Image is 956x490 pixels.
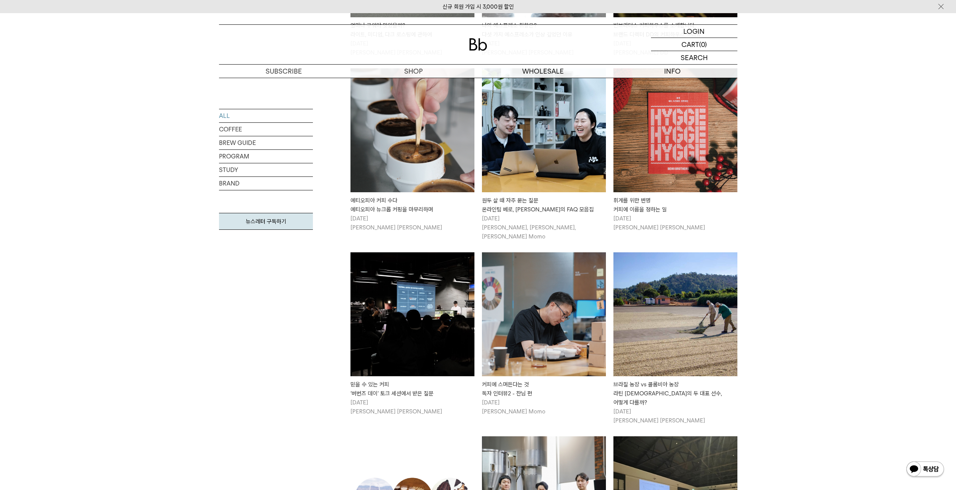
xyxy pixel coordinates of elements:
[613,68,737,232] a: 휘게를 위한 변명커피에 이름을 정하는 일 휘게를 위한 변명커피에 이름을 정하는 일 [DATE][PERSON_NAME] [PERSON_NAME]
[219,213,313,230] a: 뉴스레터 구독하기
[482,252,606,376] img: 커피에 스며든다는 것독자 인터뷰2 - 찬님 편
[350,68,474,232] a: 에티오피아 커피 수다에티오피아 뉴크롭 커핑을 마무리하며 에티오피아 커피 수다에티오피아 뉴크롭 커핑을 마무리하며 [DATE][PERSON_NAME] [PERSON_NAME]
[699,38,707,51] p: (0)
[613,407,737,425] p: [DATE] [PERSON_NAME] [PERSON_NAME]
[482,214,606,241] p: [DATE] [PERSON_NAME], [PERSON_NAME], [PERSON_NAME] Momo
[219,177,313,190] a: BRAND
[613,252,737,376] img: 브라질 농장 vs 콜롬비아 농장라틴 아메리카의 두 대표 선수, 어떻게 다를까?
[469,38,487,51] img: 로고
[482,380,606,398] div: 커피에 스며든다는 것 독자 인터뷰2 - 찬님 편
[683,25,705,38] p: LOGIN
[482,68,606,241] a: 원두 살 때 자주 묻는 질문온라인팀 베로, 안나의 FAQ 모음집 원두 살 때 자주 묻는 질문온라인팀 베로, [PERSON_NAME]의 FAQ 모음집 [DATE][PERSON_...
[906,461,945,479] img: 카카오톡 채널 1:1 채팅 버튼
[219,109,313,122] a: ALL
[613,252,737,425] a: 브라질 농장 vs 콜롬비아 농장라틴 아메리카의 두 대표 선수, 어떻게 다를까? 브라질 농장 vs 콜롬비아 농장라틴 [DEMOGRAPHIC_DATA]의 두 대표 선수, 어떻게 ...
[482,196,606,214] div: 원두 살 때 자주 묻는 질문 온라인팀 베로, [PERSON_NAME]의 FAQ 모음집
[350,398,474,416] p: [DATE] [PERSON_NAME] [PERSON_NAME]
[482,252,606,416] a: 커피에 스며든다는 것독자 인터뷰2 - 찬님 편 커피에 스며든다는 것독자 인터뷰2 - 찬님 편 [DATE][PERSON_NAME] Momo
[219,150,313,163] a: PROGRAM
[219,123,313,136] a: COFFEE
[681,38,699,51] p: CART
[613,196,737,214] div: 휘게를 위한 변명 커피에 이름을 정하는 일
[349,65,478,78] a: SHOP
[219,65,349,78] a: SUBSCRIBE
[350,252,474,376] img: 믿을 수 있는 커피‘버번즈 데이’ 토크 세션에서 받은 질문
[350,196,474,214] div: 에티오피아 커피 수다 에티오피아 뉴크롭 커핑을 마무리하며
[613,214,737,232] p: [DATE] [PERSON_NAME] [PERSON_NAME]
[613,380,737,407] div: 브라질 농장 vs 콜롬비아 농장 라틴 [DEMOGRAPHIC_DATA]의 두 대표 선수, 어떻게 다를까?
[219,163,313,176] a: STUDY
[350,252,474,416] a: 믿을 수 있는 커피‘버번즈 데이’ 토크 세션에서 받은 질문 믿을 수 있는 커피‘버번즈 데이’ 토크 세션에서 받은 질문 [DATE][PERSON_NAME] [PERSON_NAME]
[350,68,474,192] img: 에티오피아 커피 수다에티오피아 뉴크롭 커핑을 마무리하며
[482,68,606,192] img: 원두 살 때 자주 묻는 질문온라인팀 베로, 안나의 FAQ 모음집
[613,68,737,192] img: 휘게를 위한 변명커피에 이름을 정하는 일
[478,65,608,78] p: WHOLESALE
[350,214,474,232] p: [DATE] [PERSON_NAME] [PERSON_NAME]
[350,380,474,398] div: 믿을 수 있는 커피 ‘버번즈 데이’ 토크 세션에서 받은 질문
[608,65,737,78] p: INFO
[681,51,708,64] p: SEARCH
[651,38,737,51] a: CART (0)
[219,136,313,149] a: BREW GUIDE
[443,3,514,10] a: 신규 회원 가입 시 3,000원 할인
[651,25,737,38] a: LOGIN
[482,398,606,416] p: [DATE] [PERSON_NAME] Momo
